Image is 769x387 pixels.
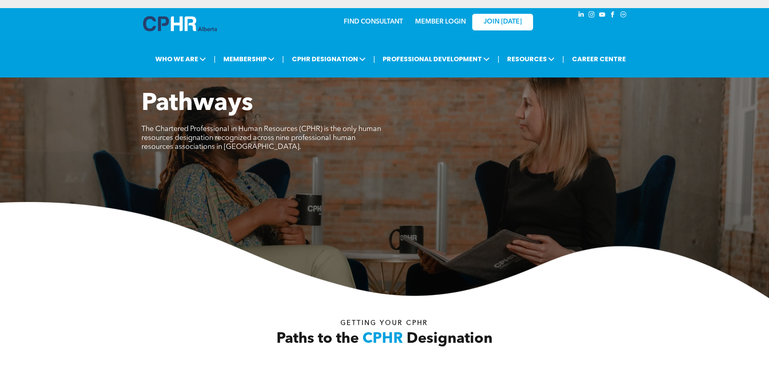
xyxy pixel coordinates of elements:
[484,18,522,26] span: JOIN [DATE]
[344,19,403,25] a: FIND CONSULTANT
[362,332,403,346] span: CPHR
[143,16,217,31] img: A blue and white logo for cp alberta
[141,125,381,150] span: The Chartered Professional in Human Resources (CPHR) is the only human resources designation reco...
[562,51,564,67] li: |
[141,92,253,116] span: Pathways
[373,51,375,67] li: |
[407,332,493,346] span: Designation
[276,332,359,346] span: Paths to the
[570,52,628,67] a: CAREER CENTRE
[587,10,596,21] a: instagram
[221,52,277,67] span: MEMBERSHIP
[497,51,499,67] li: |
[153,52,208,67] span: WHO WE ARE
[380,52,492,67] span: PROFESSIONAL DEVELOPMENT
[598,10,607,21] a: youtube
[472,14,533,30] a: JOIN [DATE]
[505,52,557,67] span: RESOURCES
[341,320,428,327] span: Getting your Cphr
[608,10,617,21] a: facebook
[619,10,628,21] a: Social network
[289,52,368,67] span: CPHR DESIGNATION
[282,51,284,67] li: |
[214,51,216,67] li: |
[577,10,586,21] a: linkedin
[415,19,466,25] a: MEMBER LOGIN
